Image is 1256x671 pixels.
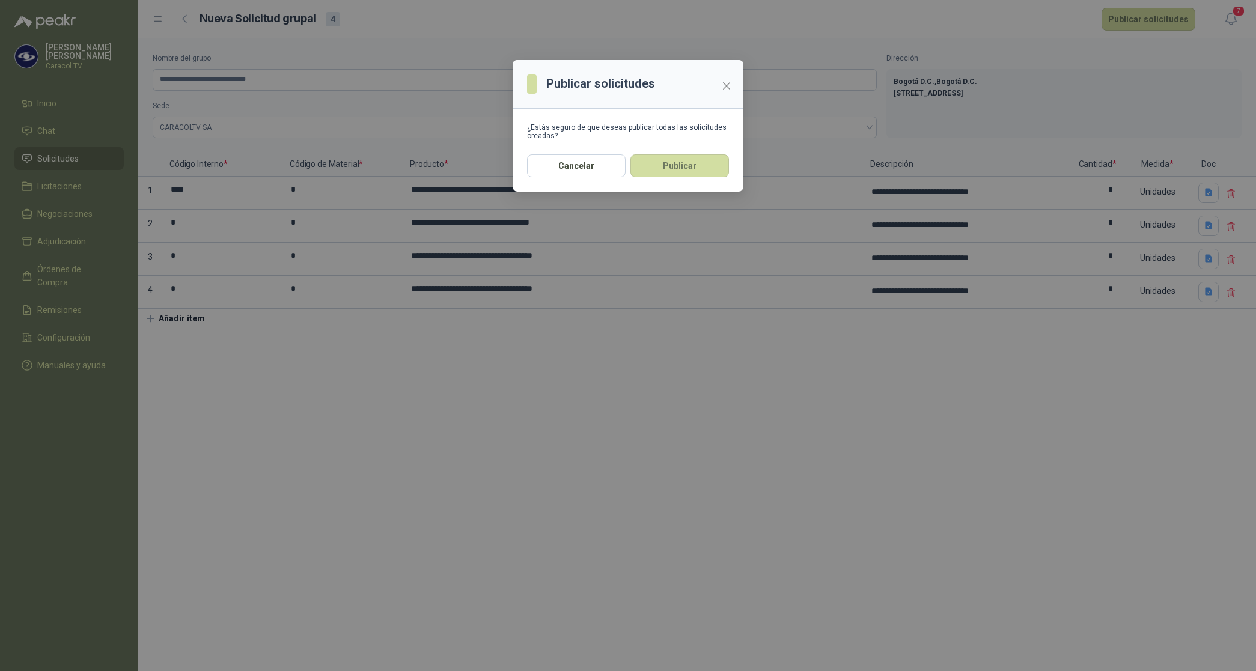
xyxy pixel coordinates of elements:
button: Publicar [630,154,729,177]
button: Cancelar [527,154,626,177]
span: close [722,81,731,91]
div: ¿Estás seguro de que deseas publicar todas las solicitudes creadas? [527,123,729,140]
button: Close [717,76,736,96]
h3: Publicar solicitudes [546,74,655,93]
